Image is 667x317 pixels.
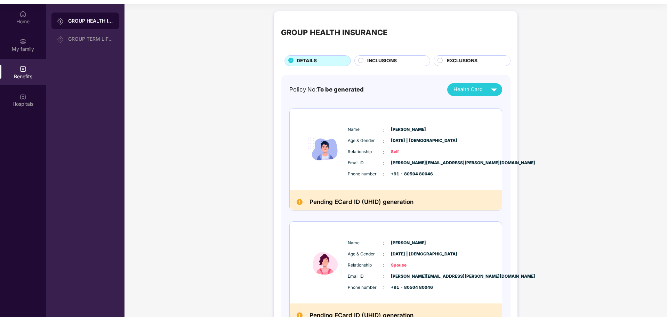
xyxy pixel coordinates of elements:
span: Email ID [348,273,383,280]
span: Phone number [348,284,383,291]
span: +91 - 80504 80046 [391,284,426,291]
span: : [383,126,384,134]
img: icon [304,229,346,296]
span: [PERSON_NAME][EMAIL_ADDRESS][PERSON_NAME][DOMAIN_NAME] [391,273,426,280]
span: : [383,250,384,258]
button: Health Card [447,83,502,96]
span: [PERSON_NAME] [391,240,426,246]
span: [PERSON_NAME] [391,126,426,133]
span: : [383,159,384,167]
span: +91 - 80504 80046 [391,171,426,177]
img: Pending [297,199,303,205]
span: Email ID [348,160,383,166]
span: : [383,171,384,178]
span: EXCLUSIONS [447,57,477,65]
span: To be generated [317,86,364,93]
div: GROUP HEALTH INSURANCE [68,17,113,24]
img: svg+xml;base64,PHN2ZyB3aWR0aD0iMjAiIGhlaWdodD0iMjAiIHZpZXdCb3g9IjAgMCAyMCAyMCIgZmlsbD0ibm9uZSIgeG... [57,18,64,25]
span: : [383,148,384,156]
span: Name [348,126,383,133]
span: Name [348,240,383,246]
span: Phone number [348,171,383,177]
img: svg+xml;base64,PHN2ZyB4bWxucz0iaHR0cDovL3d3dy53My5vcmcvMjAwMC9zdmciIHZpZXdCb3g9IjAgMCAyNCAyNCIgd2... [488,84,500,96]
div: GROUP HEALTH INSURANCE [281,26,387,38]
span: Age & Gender [348,137,383,144]
span: : [383,272,384,280]
span: : [383,261,384,269]
img: icon [304,116,346,183]
img: svg+xml;base64,PHN2ZyBpZD0iSG9tZSIgeG1sbnM9Imh0dHA6Ly93d3cudzMub3JnLzIwMDAvc3ZnIiB3aWR0aD0iMjAiIG... [19,10,26,17]
span: [DATE] | [DEMOGRAPHIC_DATA] [391,251,426,257]
span: INCLUSIONS [367,57,397,65]
img: svg+xml;base64,PHN2ZyBpZD0iSG9zcGl0YWxzIiB4bWxucz0iaHR0cDovL3d3dy53My5vcmcvMjAwMC9zdmciIHdpZHRoPS... [19,93,26,100]
div: Policy No: [289,85,364,94]
span: Spouse [391,262,426,269]
span: DETAILS [297,57,317,65]
h2: Pending ECard ID (UHID) generation [310,197,413,207]
img: svg+xml;base64,PHN2ZyB3aWR0aD0iMjAiIGhlaWdodD0iMjAiIHZpZXdCb3g9IjAgMCAyMCAyMCIgZmlsbD0ibm9uZSIgeG... [57,36,64,43]
span: : [383,284,384,291]
span: Relationship [348,262,383,269]
span: Age & Gender [348,251,383,257]
span: Relationship [348,149,383,155]
img: svg+xml;base64,PHN2ZyB3aWR0aD0iMjAiIGhlaWdodD0iMjAiIHZpZXdCb3g9IjAgMCAyMCAyMCIgZmlsbD0ibm9uZSIgeG... [19,38,26,45]
span: : [383,239,384,247]
span: Health Card [453,86,483,94]
div: GROUP TERM LIFE INSURANCE [68,36,113,42]
span: [DATE] | [DEMOGRAPHIC_DATA] [391,137,426,144]
span: [PERSON_NAME][EMAIL_ADDRESS][PERSON_NAME][DOMAIN_NAME] [391,160,426,166]
img: svg+xml;base64,PHN2ZyBpZD0iQmVuZWZpdHMiIHhtbG5zPSJodHRwOi8vd3d3LnczLm9yZy8yMDAwL3N2ZyIgd2lkdGg9Ij... [19,65,26,72]
span: Self [391,149,426,155]
span: : [383,137,384,145]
